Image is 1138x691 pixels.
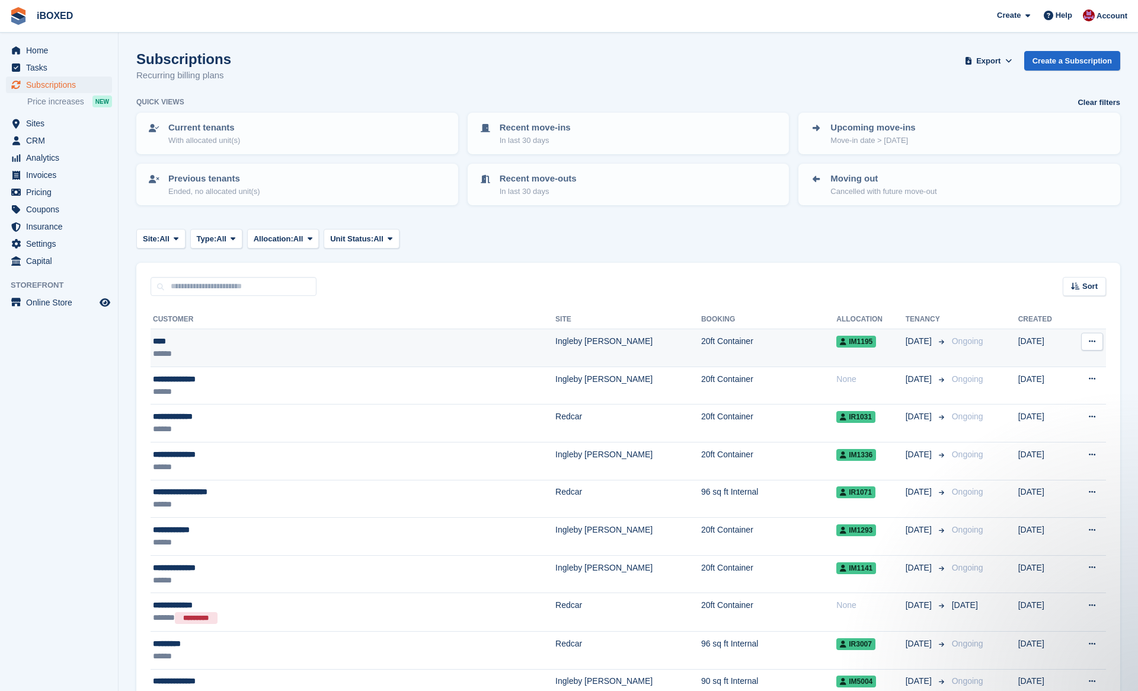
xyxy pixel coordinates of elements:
[1018,480,1069,518] td: [DATE]
[26,167,97,183] span: Invoices
[836,599,905,612] div: None
[836,524,876,536] span: IM1293
[27,95,112,108] a: Price increases NEW
[800,165,1119,204] a: Moving out Cancelled with future move-out
[1018,593,1069,632] td: [DATE]
[963,51,1015,71] button: Export
[555,480,701,518] td: Redcar
[836,449,876,461] span: IM1336
[952,412,983,421] span: Ongoing
[1078,97,1120,109] a: Clear filters
[6,132,112,149] a: menu
[1018,631,1069,669] td: [DATE]
[1018,329,1069,367] td: [DATE]
[469,165,788,204] a: Recent move-outs In last 30 days
[1018,518,1069,556] td: [DATE]
[701,518,836,556] td: 20ft Container
[92,95,112,107] div: NEW
[26,77,97,93] span: Subscriptions
[836,638,875,650] span: IR3007
[836,486,875,498] span: IR1071
[98,295,112,310] a: Preview store
[1024,51,1120,71] a: Create a Subscription
[830,186,936,198] p: Cancelled with future move-out
[138,114,457,153] a: Current tenants With allocated unit(s)
[1082,281,1098,292] span: Sort
[500,186,577,198] p: In last 30 days
[32,6,78,26] a: iBOXED
[555,310,701,329] th: Site
[952,600,978,610] span: [DATE]
[906,373,934,386] span: [DATE]
[26,235,97,252] span: Settings
[836,411,875,423] span: IR1031
[254,233,293,245] span: Allocation:
[1097,10,1127,22] span: Account
[6,77,112,93] a: menu
[952,487,983,496] span: Ongoing
[190,229,242,249] button: Type: All
[6,42,112,59] a: menu
[26,59,97,76] span: Tasks
[906,310,947,329] th: Tenancy
[330,233,373,245] span: Unit Status:
[6,115,112,132] a: menu
[324,229,399,249] button: Unit Status: All
[906,410,934,423] span: [DATE]
[136,229,186,249] button: Site: All
[701,329,836,367] td: 20ft Container
[151,310,555,329] th: Customer
[136,69,231,82] p: Recurring billing plans
[701,367,836,405] td: 20ft Container
[836,336,876,348] span: IM1195
[701,310,836,329] th: Booking
[293,233,303,245] span: All
[6,149,112,166] a: menu
[26,115,97,132] span: Sites
[906,524,934,536] span: [DATE]
[6,235,112,252] a: menu
[373,233,383,245] span: All
[500,121,571,135] p: Recent move-ins
[500,172,577,186] p: Recent move-outs
[952,563,983,572] span: Ongoing
[976,55,1000,67] span: Export
[800,114,1119,153] a: Upcoming move-ins Move-in date > [DATE]
[906,599,934,612] span: [DATE]
[6,167,112,183] a: menu
[906,335,934,348] span: [DATE]
[247,229,319,249] button: Allocation: All
[216,233,226,245] span: All
[26,149,97,166] span: Analytics
[952,676,983,686] span: Ongoing
[836,373,905,386] div: None
[26,218,97,235] span: Insurance
[168,135,240,147] p: With allocated unit(s)
[168,186,260,198] p: Ended, no allocated unit(s)
[952,525,983,534] span: Ongoing
[26,184,97,200] span: Pricing
[6,218,112,235] a: menu
[6,184,112,200] a: menu
[836,310,905,329] th: Allocation
[159,233,170,245] span: All
[997,9,1021,21] span: Create
[836,562,876,574] span: IM1141
[136,97,184,107] h6: Quick views
[136,51,231,67] h1: Subscriptions
[27,96,84,107] span: Price increases
[555,329,701,367] td: Ingleby [PERSON_NAME]
[6,294,112,311] a: menu
[9,7,27,25] img: stora-icon-8386f47178a22dfd0bd8f6a31ec36ba5ce8667c1dd55bd0f319d3a0aa187defe.svg
[555,442,701,480] td: Ingleby [PERSON_NAME]
[6,201,112,218] a: menu
[26,132,97,149] span: CRM
[555,631,701,669] td: Redcar
[952,336,983,346] span: Ongoing
[906,675,934,687] span: [DATE]
[168,172,260,186] p: Previous tenants
[555,405,701,442] td: Redcar
[6,253,112,269] a: menu
[469,114,788,153] a: Recent move-ins In last 30 days
[701,405,836,442] td: 20ft Container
